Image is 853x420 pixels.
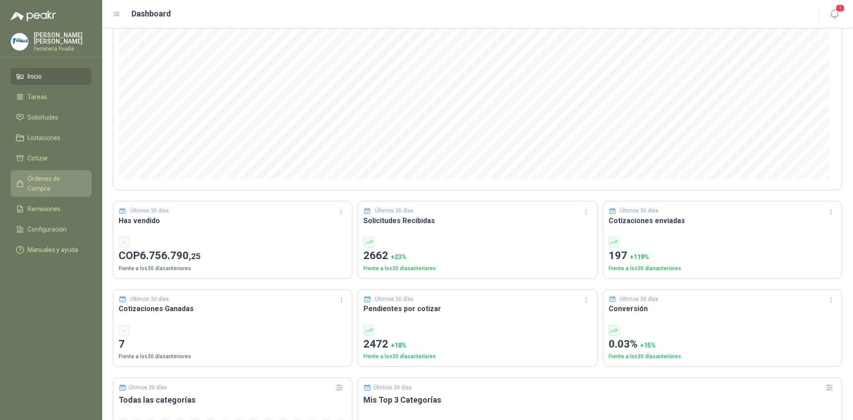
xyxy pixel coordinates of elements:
[609,303,837,314] h3: Conversión
[119,395,347,405] h3: Todas las categorías
[391,253,407,260] span: + 23 %
[620,295,658,304] p: Últimos 30 días
[132,8,171,20] h1: Dashboard
[28,153,48,163] span: Cotizar
[11,170,92,197] a: Órdenes de Compra
[11,241,92,258] a: Manuales y ayuda
[11,33,28,50] img: Company Logo
[609,264,837,273] p: Frente a los 30 días anteriores
[826,6,842,22] button: 1
[28,72,42,81] span: Inicio
[28,204,60,214] span: Remisiones
[119,248,347,264] p: COP
[609,352,837,361] p: Frente a los 30 días anteriores
[609,336,837,353] p: 0.03%
[119,336,347,353] p: 7
[11,68,92,85] a: Inicio
[11,88,92,105] a: Tareas
[11,129,92,146] a: Licitaciones
[119,303,347,314] h3: Cotizaciones Ganadas
[11,109,92,126] a: Solicitudes
[11,11,56,21] img: Logo peakr
[128,384,167,391] p: Últimos 30 días
[28,112,58,122] span: Solicitudes
[130,207,169,215] p: Últimos 30 días
[119,352,347,361] p: Frente a los 30 días anteriores
[363,395,837,405] h3: Mis Top 3 Categorías
[609,248,837,264] p: 197
[363,303,591,314] h3: Pendientes por cotizar
[189,251,201,261] span: ,25
[640,342,656,349] span: + 15 %
[119,237,129,248] div: -
[28,133,60,143] span: Licitaciones
[11,200,92,217] a: Remisiones
[630,253,649,260] span: + 119 %
[119,325,129,336] div: -
[28,224,67,234] span: Configuración
[28,92,47,102] span: Tareas
[375,295,414,304] p: Últimos 30 días
[620,207,658,215] p: Últimos 30 días
[835,4,845,12] span: 1
[363,215,591,226] h3: Solicitudes Recibidas
[363,248,591,264] p: 2662
[28,245,78,255] span: Manuales y ayuda
[130,295,169,304] p: Últimos 30 días
[363,264,591,273] p: Frente a los 30 días anteriores
[119,215,347,226] h3: Has vendido
[34,32,92,44] p: [PERSON_NAME] [PERSON_NAME]
[363,352,591,361] p: Frente a los 30 días anteriores
[391,342,407,349] span: + 18 %
[373,384,412,391] p: Últimos 30 días
[11,221,92,238] a: Configuración
[34,46,92,52] p: Ferreteria Fivalle
[375,207,414,215] p: Últimos 30 días
[140,249,201,262] span: 6.756.790
[609,215,837,226] h3: Cotizaciones enviadas
[363,336,591,353] p: 2472
[28,174,83,193] span: Órdenes de Compra
[11,150,92,167] a: Cotizar
[119,264,347,273] p: Frente a los 30 días anteriores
